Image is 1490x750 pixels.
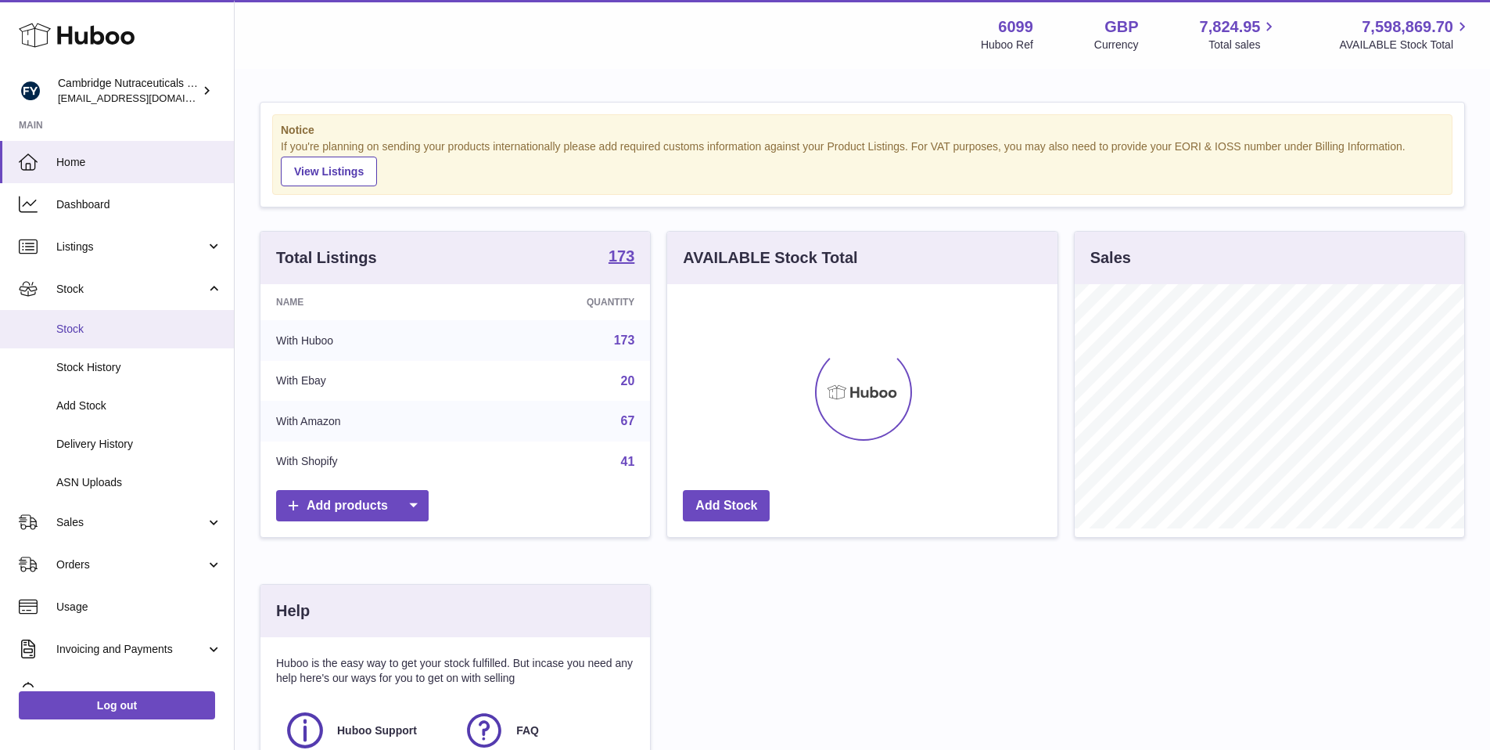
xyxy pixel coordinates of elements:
a: Add products [276,490,429,522]
span: Home [56,155,222,170]
span: Stock [56,282,206,297]
p: Huboo is the easy way to get your stock fulfilled. But incase you need any help here's our ways f... [276,656,634,686]
a: 7,824.95 Total sales [1200,16,1279,52]
span: Cases [56,684,222,699]
a: 41 [621,455,635,468]
div: If you're planning on sending your products internationally please add required customs informati... [281,139,1444,186]
h3: Sales [1090,247,1131,269]
th: Quantity [474,284,651,320]
span: FAQ [516,723,539,738]
strong: GBP [1104,16,1138,38]
span: Add Stock [56,398,222,413]
td: With Huboo [260,320,474,361]
span: Orders [56,557,206,572]
span: Usage [56,600,222,615]
div: Huboo Ref [981,38,1033,52]
div: Currency [1094,38,1139,52]
strong: Notice [281,123,1444,138]
h3: AVAILABLE Stock Total [683,247,857,269]
strong: 6099 [998,16,1033,38]
span: Invoicing and Payments [56,642,206,657]
span: Huboo Support [337,723,417,738]
span: 7,598,869.70 [1362,16,1453,38]
a: 7,598,869.70 AVAILABLE Stock Total [1339,16,1471,52]
a: 20 [621,374,635,388]
a: 173 [614,334,635,347]
td: With Ebay [260,361,474,402]
span: Sales [56,515,206,530]
span: ASN Uploads [56,475,222,490]
a: 67 [621,414,635,427]
a: Log out [19,691,215,719]
a: Add Stock [683,490,770,522]
span: Total sales [1208,38,1278,52]
span: [EMAIL_ADDRESS][DOMAIN_NAME] [58,92,230,104]
img: huboo@camnutra.com [19,79,42,103]
span: 7,824.95 [1200,16,1261,38]
a: View Listings [281,157,377,186]
span: Listings [56,240,206,254]
a: 173 [609,248,634,267]
h3: Total Listings [276,247,377,269]
span: AVAILABLE Stock Total [1339,38,1471,52]
td: With Amazon [260,401,474,442]
span: Dashboard [56,197,222,212]
span: Delivery History [56,437,222,452]
div: Cambridge Nutraceuticals Ltd [58,76,199,106]
h3: Help [276,600,310,622]
th: Name [260,284,474,320]
strong: 173 [609,248,634,264]
span: Stock History [56,360,222,375]
span: Stock [56,322,222,337]
td: With Shopify [260,442,474,482]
